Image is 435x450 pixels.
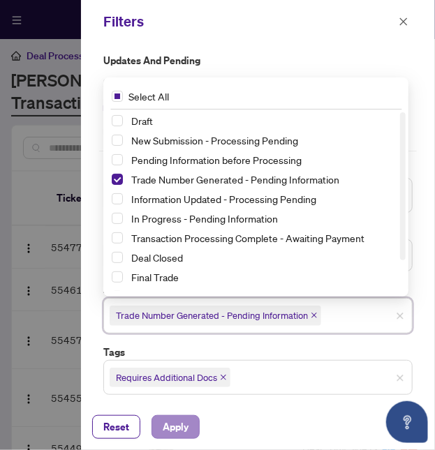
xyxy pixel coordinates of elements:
[131,232,364,244] span: Transaction Processing Complete - Awaiting Payment
[112,213,123,224] span: Select In Progress - Pending Information
[110,368,230,387] span: Requires Additional Docs
[112,271,123,283] span: Select Final Trade
[131,153,302,166] span: Pending Information before Processing
[396,374,404,382] span: close
[126,269,400,285] span: Final Trade
[103,11,395,32] div: Filters
[120,77,237,92] span: Documents to be validated
[131,114,153,127] span: Draft
[126,112,400,129] span: Draft
[131,173,339,186] span: Trade Number Generated - Pending Information
[131,251,183,264] span: Deal Closed
[112,115,123,126] span: Select Draft
[103,416,129,438] span: Reset
[126,132,400,149] span: New Submission - Processing Pending
[123,89,175,104] span: Select All
[386,401,428,443] button: Open asap
[126,288,400,305] span: Deal Fell Through - Pending Information
[126,230,400,246] span: Transaction Processing Complete - Awaiting Payment
[399,17,408,27] span: close
[103,345,413,360] label: Tags
[126,210,400,227] span: In Progress - Pending Information
[131,212,278,225] span: In Progress - Pending Information
[112,252,123,263] span: Select Deal Closed
[112,232,123,243] span: Select Transaction Processing Complete - Awaiting Payment
[112,193,123,204] span: Select Information Updated - Processing Pending
[112,135,123,146] span: Select New Submission - Processing Pending
[311,312,318,319] span: close
[126,190,400,207] span: Information Updated - Processing Pending
[116,308,308,322] span: Trade Number Generated - Pending Information
[112,154,123,165] span: Select Pending Information before Processing
[103,53,413,68] label: Updates and Pending
[131,290,304,303] span: Deal Fell Through - Pending Information
[220,374,227,381] span: close
[110,306,321,325] span: Trade Number Generated - Pending Information
[126,249,400,266] span: Deal Closed
[126,151,400,168] span: Pending Information before Processing
[112,174,123,185] span: Select Trade Number Generated - Pending Information
[131,193,316,205] span: Information Updated - Processing Pending
[131,134,298,147] span: New Submission - Processing Pending
[152,415,200,439] button: Apply
[92,415,140,439] button: Reset
[163,416,189,438] span: Apply
[126,171,400,188] span: Trade Number Generated - Pending Information
[396,312,404,320] span: close
[116,370,217,384] span: Requires Additional Docs
[131,271,179,283] span: Final Trade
